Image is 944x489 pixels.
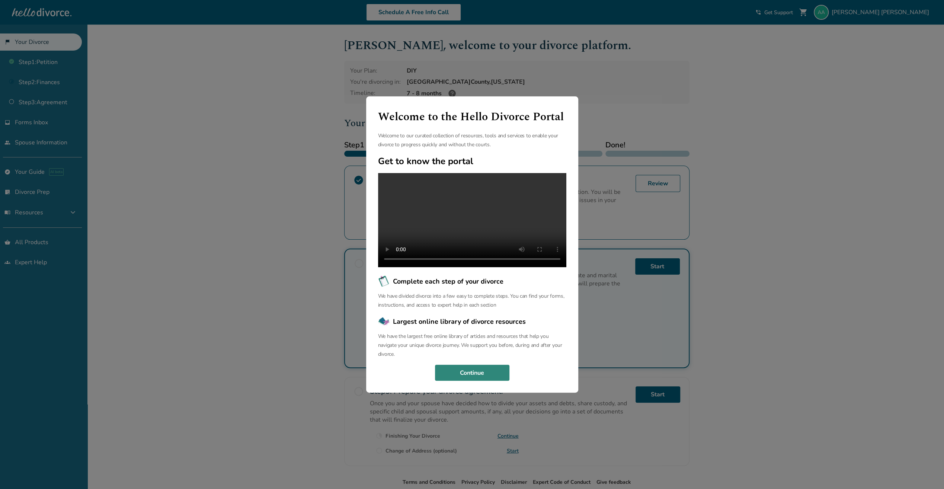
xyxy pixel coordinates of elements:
iframe: Chat Widget [907,453,944,489]
p: We have the largest free online library of articles and resources that help you navigate your uni... [378,332,566,359]
span: Complete each step of your divorce [393,277,503,286]
button: Continue [435,365,509,381]
h1: Welcome to the Hello Divorce Portal [378,108,566,125]
p: We have divided divorce into a few easy to complete steps. You can find your forms, instructions,... [378,292,566,310]
h2: Get to know the portal [378,155,566,167]
img: Complete each step of your divorce [378,275,390,287]
p: Welcome to our curated collection of resources, tools and services to enable your divorce to prog... [378,131,566,149]
span: Largest online library of divorce resources [393,317,526,326]
img: Largest online library of divorce resources [378,316,390,327]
